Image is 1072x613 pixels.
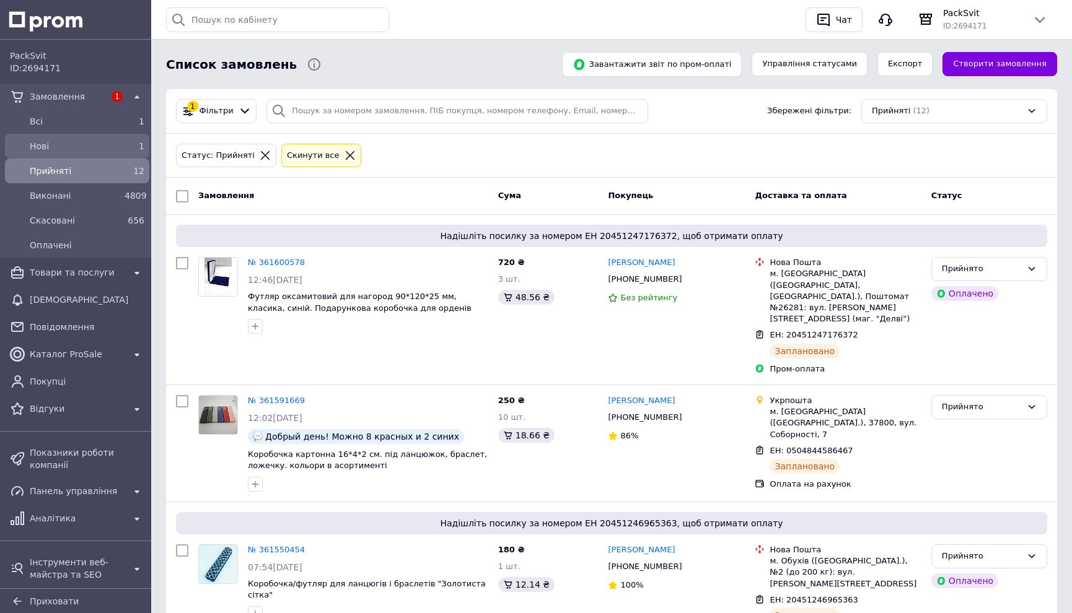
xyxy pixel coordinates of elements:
[265,432,459,441] span: Добрый день! Можно 8 красных и 2 синих
[125,191,147,201] span: 4809
[248,562,302,572] span: 07:54[DATE]
[248,275,302,285] span: 12:46[DATE]
[139,116,144,126] span: 1
[30,402,125,415] span: Відгуки
[770,330,858,339] span: ЕН: 20451247176372
[30,596,79,606] span: Приховати
[498,562,521,571] span: 1 шт.
[204,258,232,296] img: Фото товару
[942,52,1057,76] a: Створити замовлення
[284,149,342,162] div: Cкинути все
[199,545,237,583] img: Фото товару
[30,239,144,251] span: Оплачені
[770,555,921,589] div: м. Обухів ([GEOGRAPHIC_DATA].), №2 (до 200 кг): вул. [PERSON_NAME][STREET_ADDRESS]
[266,99,648,123] input: Пошук за номером замовлення, ПІБ покупця, номером телефону, Email, номером накладної
[608,395,675,407] a: [PERSON_NAME]
[179,149,257,162] div: Статус: Прийняті
[10,50,144,62] span: PackSvit
[30,214,120,227] span: Скасовані
[943,22,986,30] span: ID: 2694171
[620,580,643,589] span: 100%
[770,406,921,440] div: м. [GEOGRAPHIC_DATA] ([GEOGRAPHIC_DATA].), 37800, вул. Соборності, 7
[139,141,144,151] span: 1
[133,166,144,176] span: 12
[30,321,144,333] span: Повідомлення
[10,63,61,73] span: ID: 2694171
[498,191,521,200] span: Cума
[199,396,237,434] img: Фото товару
[498,545,525,554] span: 180 ₴
[248,258,305,267] a: № 361600578
[755,191,846,200] span: Доставка та оплата
[752,52,868,76] button: Управління статусами
[770,257,921,268] div: Нова Пошта
[248,450,487,471] a: Коробочка картонна 16*4*2 см. під ланцюжок, браслет, ложечку. кольори в асортименті
[498,396,525,405] span: 250 ₴
[30,140,120,152] span: Нові
[562,52,742,77] button: Завантажити звіт по пром-оплаті
[30,375,144,388] span: Покупці
[498,290,555,305] div: 48.56 ₴
[943,7,1022,19] span: PackSvit
[30,115,120,128] span: Всi
[608,544,675,556] a: [PERSON_NAME]
[198,395,238,435] a: Фото товару
[770,344,840,359] div: Заплановано
[30,189,120,202] span: Виконані
[770,395,921,406] div: Укрпошта
[620,431,638,440] span: 86%
[942,401,1022,414] div: Прийнято
[30,348,125,360] span: Каталог ProSale
[253,432,263,441] img: :speech_balloon:
[181,230,1042,242] span: Надішліть посилку за номером ЕН 20451247176372, щоб отримати оплату
[608,257,675,269] a: [PERSON_NAME]
[770,446,853,455] span: ЕН: 0504844586467
[248,545,305,554] a: № 361550454
[30,485,125,497] span: Панель управління
[248,579,486,600] a: Коробочка/футляр для ланцюгів і браслетів "Золотиста сітка"
[166,56,297,74] span: Список замовлень
[931,573,998,588] div: Оплачено
[767,105,851,117] span: Збережені фільтри:
[248,396,305,405] a: № 361591669
[913,106,929,115] span: (12)
[200,105,234,117] span: Фільтри
[498,577,555,592] div: 12.14 ₴
[942,263,1022,276] div: Прийнято
[112,91,123,102] span: 1
[498,274,521,284] span: 3 шт.
[605,271,684,287] div: [PHONE_NUMBER]
[30,512,125,524] span: Аналітика
[877,52,933,76] button: Експорт
[770,544,921,555] div: Нова Пошта
[770,595,858,604] span: ЕН: 20451246965363
[872,105,910,117] span: Прийняті
[498,412,525,422] span: 10 шт.
[770,268,921,324] div: м. [GEOGRAPHIC_DATA] ([GEOGRAPHIC_DATA], [GEOGRAPHIC_DATA].), Поштомат №26281: вул. [PERSON_NAME]...
[620,293,677,302] span: Без рейтингу
[833,11,855,29] div: Чат
[248,413,302,423] span: 12:02[DATE]
[248,292,472,324] a: Футляр оксамитовий для нагород 90*120*25 мм, класика, синій. Подарункова коробочка для орденів ме...
[605,559,684,575] div: [PHONE_NUMBER]
[198,257,238,297] a: Фото товару
[166,7,389,32] input: Пошук по кабінету
[187,101,198,112] div: 1
[198,191,254,200] span: Замовлення
[498,428,555,443] div: 18.66 ₴
[30,293,144,306] span: [DEMOGRAPHIC_DATA]
[30,266,125,279] span: Товари та послуги
[605,409,684,425] div: [PHONE_NUMBER]
[498,258,525,267] span: 720 ₴
[770,363,921,375] div: Пром-оплата
[30,446,144,471] span: Показники роботи компанії
[608,191,653,200] span: Покупець
[806,7,863,32] button: Чат
[30,556,125,581] span: Інструменти веб-майстра та SEO
[181,517,1042,529] span: Надішліть посилку за номером ЕН 20451246965363, щоб отримати оплату
[770,459,840,474] div: Заплановано
[770,479,921,490] div: Оплата на рахунок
